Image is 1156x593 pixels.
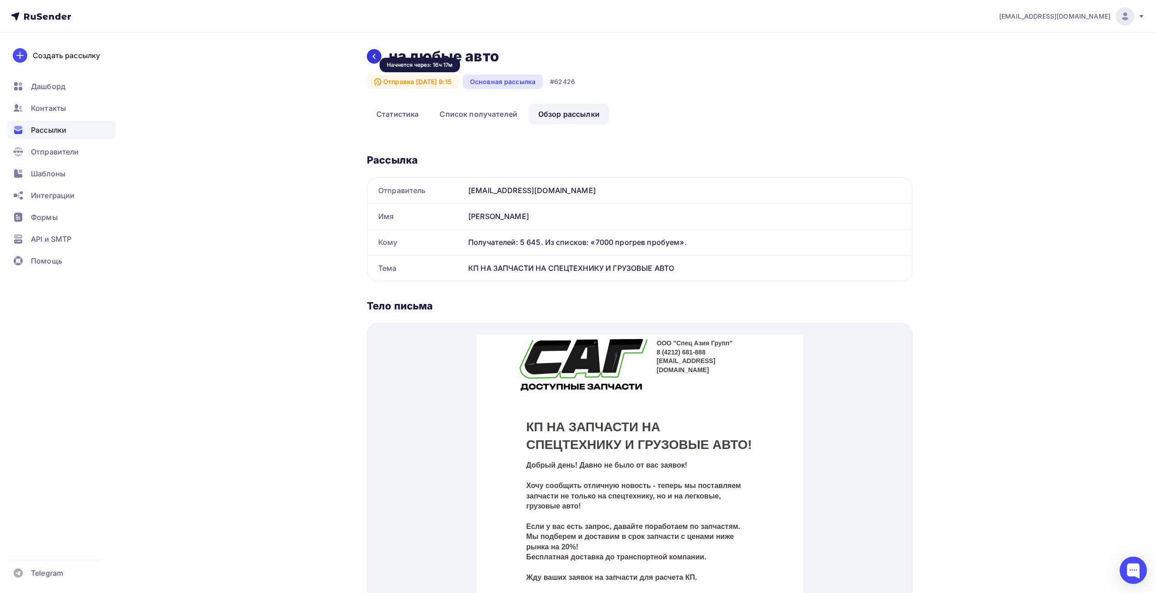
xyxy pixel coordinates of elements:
[465,178,912,203] div: [EMAIL_ADDRESS][DOMAIN_NAME]
[7,164,115,183] a: Шаблоны
[50,280,117,288] strong: [PHONE_NUMBER]
[180,14,229,21] strong: 8 (4212) 681-888
[7,143,115,161] a: Отправители
[465,204,912,229] div: [PERSON_NAME]
[50,85,276,117] strong: КП НА ЗАПЧАСТИ НА СПЕЦТЕХНИКУ И ГРУЗОВЫЕ АВТО!
[380,58,460,72] div: Начнется через: 16ч 17м
[50,187,277,218] p: Если у вас есть запрос, давайте поработаем по запчастям. Мы подберем и доставим в срок запчасти с...
[7,99,115,117] a: Контакты
[367,229,465,255] div: Кому
[7,208,115,226] a: Формы
[389,47,499,65] h2: на любые авто
[50,290,177,298] strong: [EMAIL_ADDRESS][DOMAIN_NAME]
[367,154,912,166] div: Рассылка
[180,5,256,12] strong: ООО "Спец Азия Групп"
[31,168,65,179] span: Шаблоны
[50,259,142,267] strong: С Уважением, ООО "САГ"
[31,234,71,244] span: API и SMTP
[367,75,459,89] div: Отправка [DATE] 9:15
[130,310,198,332] a: WHATSAPP
[50,269,111,277] strong: [PERSON_NAME]
[465,255,912,281] div: КП НА ЗАПЧАСТИ НА СПЕЦТЕХНИКУ И ГРУЗОВЫЕ АВТО
[31,81,65,92] span: Дашборд
[31,212,58,223] span: Формы
[31,125,66,135] span: Рассылки
[180,23,239,39] strong: [EMAIL_ADDRESS][DOMAIN_NAME]
[33,50,100,61] div: Создать рассылку
[50,218,277,228] p: Бесплатная доставка до транспортной компании.
[463,75,543,89] div: Основная рассылка
[7,121,115,139] a: Рассылки
[50,146,277,177] p: Хочу сообщить отличную новость - теперь мы поставляем запчасти не только на спецтехнику, но и на ...
[468,237,901,248] div: Получателей: 5 645. Из списков: «7000 прогрев пробуем».
[31,190,75,201] span: Интеграции
[51,497,276,504] span: Вы получили это письмо, потому что дали согласие на получение рассылок
[550,77,575,86] div: #62426
[50,239,221,247] strong: Жду ваших заявок на запчасти для расчета КП.
[367,104,428,125] a: Статистика
[367,178,465,203] div: Отправитель
[141,316,186,325] span: WHATSAPP
[31,255,62,266] span: Помощь
[367,204,465,229] div: Имя
[31,146,79,157] span: Отправители
[120,341,206,363] a: Перейти на сайт
[529,104,609,125] a: Обзор рассылки
[7,77,115,95] a: Дашборд
[132,347,195,356] span: Перейти на сайт
[31,103,66,114] span: Контакты
[999,7,1145,25] a: [EMAIL_ADDRESS][DOMAIN_NAME]
[999,12,1111,21] span: [EMAIL_ADDRESS][DOMAIN_NAME]
[367,299,912,312] div: Тело письма
[31,568,63,578] span: Telegram
[367,255,465,281] div: Тема
[430,104,527,125] a: Список получателей
[50,126,277,136] p: Добрый день! Давно не было от вас заявок!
